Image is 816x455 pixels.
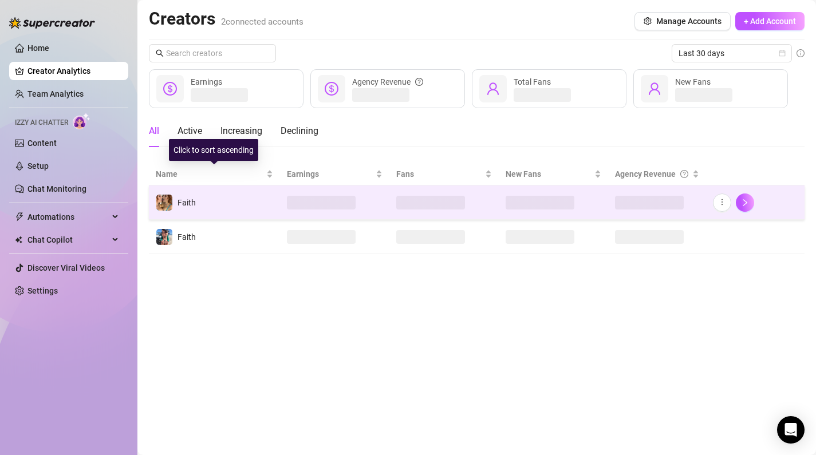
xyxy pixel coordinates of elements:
span: dollar-circle [163,82,177,96]
th: Name [149,163,280,185]
div: Increasing [220,124,262,138]
a: Home [27,43,49,53]
span: Automations [27,208,109,226]
a: Settings [27,286,58,295]
a: Chat Monitoring [27,184,86,193]
a: Setup [27,161,49,171]
div: Agency Revenue [352,76,423,88]
img: Faith [156,229,172,245]
div: Click to sort ascending [169,139,258,161]
span: Faith [178,232,196,242]
span: user [486,82,500,96]
span: New Fans [506,168,592,180]
span: calendar [779,50,786,57]
button: Manage Accounts [634,12,731,30]
img: logo-BBDzfeDw.svg [9,17,95,29]
img: Chat Copilot [15,236,22,244]
span: Total Fans [514,77,551,86]
th: New Fans [499,163,608,185]
th: Fans [389,163,499,185]
a: Discover Viral Videos [27,263,105,272]
span: more [718,198,726,206]
input: Search creators [166,47,260,60]
img: AI Chatter [73,113,90,129]
img: Faith [156,195,172,211]
h2: Creators [149,8,303,30]
a: Team Analytics [27,89,84,98]
span: Izzy AI Chatter [15,117,68,128]
a: Creator Analytics [27,62,119,80]
span: Earnings [287,168,373,180]
span: right [741,199,749,207]
div: Open Intercom Messenger [777,416,805,444]
span: New Fans [675,77,711,86]
button: + Add Account [735,12,805,30]
span: 2 connected accounts [221,17,303,27]
span: search [156,49,164,57]
span: Chat Copilot [27,231,109,249]
span: Manage Accounts [656,17,722,26]
button: right [736,193,754,212]
span: dollar-circle [325,82,338,96]
span: setting [644,17,652,25]
div: Declining [281,124,318,138]
span: question-circle [680,168,688,180]
span: thunderbolt [15,212,24,221]
span: question-circle [415,76,423,88]
span: Earnings [191,77,222,86]
span: user [648,82,661,96]
span: Fans [396,168,483,180]
div: Active [178,124,202,138]
th: Earnings [280,163,389,185]
span: + Add Account [744,17,796,26]
div: Agency Revenue [615,168,691,180]
span: info-circle [797,49,805,57]
span: Faith [178,198,196,207]
span: Name [156,168,264,180]
div: All [149,124,159,138]
a: Content [27,139,57,148]
span: Last 30 days [679,45,785,62]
